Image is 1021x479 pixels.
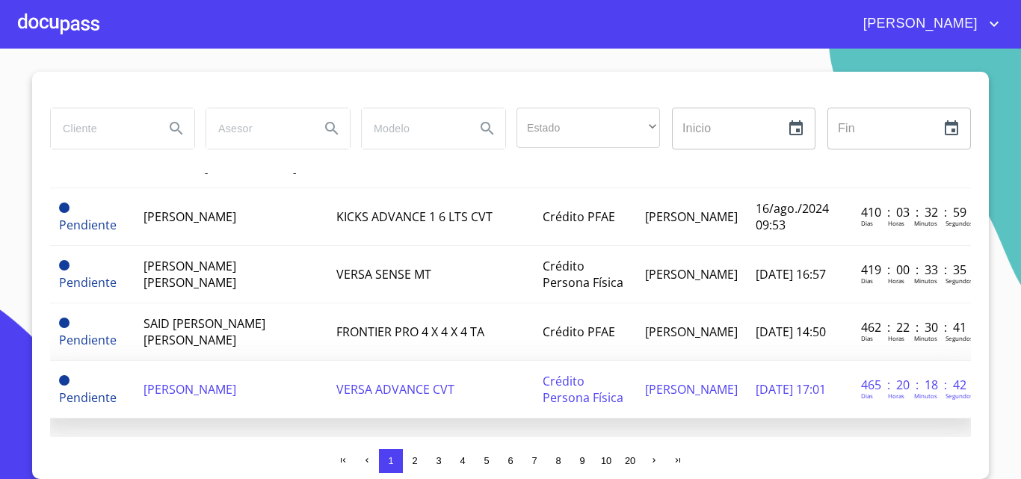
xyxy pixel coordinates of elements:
[861,219,873,227] p: Dias
[756,381,826,398] span: [DATE] 17:01
[451,449,475,473] button: 4
[601,455,611,466] span: 10
[59,260,70,271] span: Pendiente
[522,449,546,473] button: 7
[336,208,493,225] span: KICKS ADVANCE 1 6 LTS CVT
[625,455,635,466] span: 20
[914,276,937,285] p: Minutos
[756,200,829,233] span: 16/ago./2024 09:53
[508,455,513,466] span: 6
[861,377,962,393] p: 465 : 20 : 18 : 42
[499,449,522,473] button: 6
[555,455,561,466] span: 8
[531,455,537,466] span: 7
[484,455,489,466] span: 5
[570,449,594,473] button: 9
[946,334,973,342] p: Segundos
[914,334,937,342] p: Minutos
[861,276,873,285] p: Dias
[861,392,873,400] p: Dias
[756,266,826,282] span: [DATE] 16:57
[379,449,403,473] button: 1
[852,12,1003,36] button: account of current user
[543,208,615,225] span: Crédito PFAE
[852,12,985,36] span: [PERSON_NAME]
[59,389,117,406] span: Pendiente
[59,318,70,328] span: Pendiente
[645,266,738,282] span: [PERSON_NAME]
[336,324,484,340] span: FRONTIER PRO 4 X 4 X 4 TA
[946,276,973,285] p: Segundos
[206,108,308,149] input: search
[594,449,618,473] button: 10
[336,381,454,398] span: VERSA ADVANCE CVT
[543,373,623,406] span: Crédito Persona Física
[59,217,117,233] span: Pendiente
[469,111,505,146] button: Search
[412,455,417,466] span: 2
[51,108,152,149] input: search
[543,324,615,340] span: Crédito PFAE
[144,208,236,225] span: [PERSON_NAME]
[144,381,236,398] span: [PERSON_NAME]
[144,315,265,348] span: SAID [PERSON_NAME] [PERSON_NAME]
[888,392,904,400] p: Horas
[314,111,350,146] button: Search
[861,334,873,342] p: Dias
[516,108,660,148] div: ​
[403,449,427,473] button: 2
[59,203,70,213] span: Pendiente
[59,274,117,291] span: Pendiente
[388,455,393,466] span: 1
[861,319,962,336] p: 462 : 22 : 30 : 41
[436,455,441,466] span: 3
[756,324,826,340] span: [DATE] 14:50
[888,276,904,285] p: Horas
[888,334,904,342] p: Horas
[645,208,738,225] span: [PERSON_NAME]
[59,375,70,386] span: Pendiente
[888,219,904,227] p: Horas
[645,324,738,340] span: [PERSON_NAME]
[460,455,465,466] span: 4
[914,392,937,400] p: Minutos
[475,449,499,473] button: 5
[946,219,973,227] p: Segundos
[158,111,194,146] button: Search
[618,449,642,473] button: 20
[914,219,937,227] p: Minutos
[861,204,962,220] p: 410 : 03 : 32 : 59
[579,455,584,466] span: 9
[362,108,463,149] input: search
[59,332,117,348] span: Pendiente
[946,392,973,400] p: Segundos
[336,266,431,282] span: VERSA SENSE MT
[427,449,451,473] button: 3
[543,258,623,291] span: Crédito Persona Física
[144,258,236,291] span: [PERSON_NAME] [PERSON_NAME]
[546,449,570,473] button: 8
[645,381,738,398] span: [PERSON_NAME]
[861,262,962,278] p: 419 : 00 : 33 : 35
